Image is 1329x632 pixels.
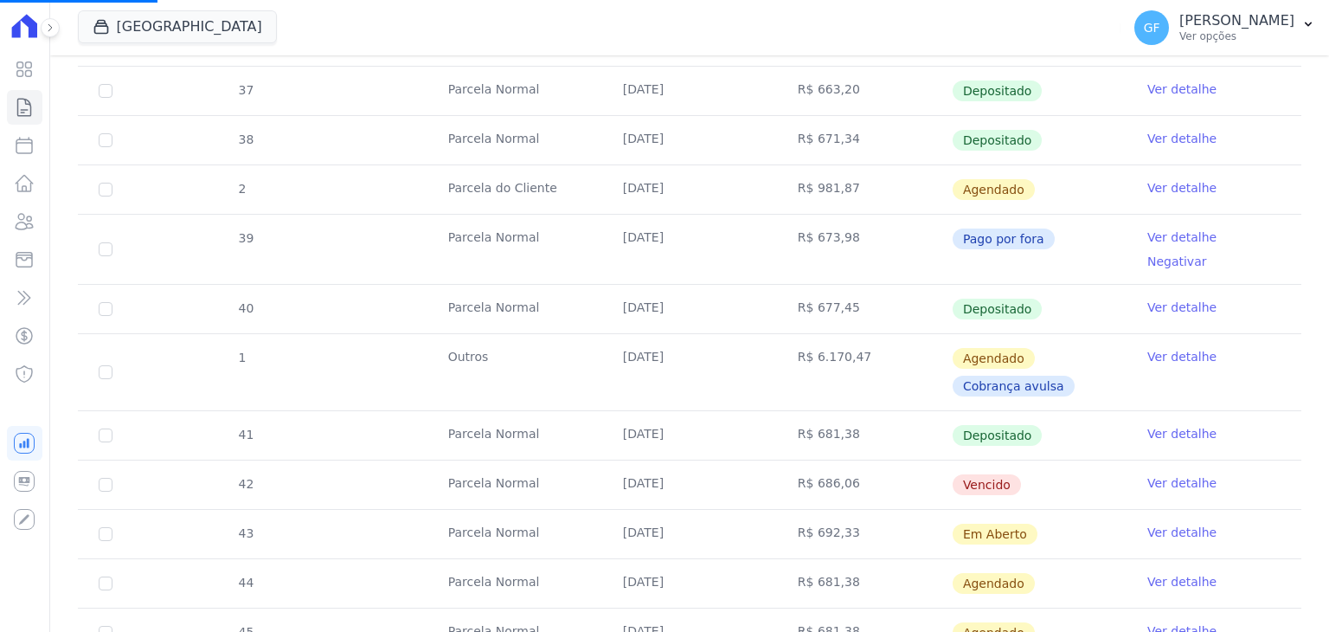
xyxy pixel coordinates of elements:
input: Só é possível selecionar pagamentos em aberto [99,242,112,256]
input: default [99,183,112,197]
input: default [99,577,112,590]
span: 43 [237,526,254,540]
td: [DATE] [602,215,777,284]
input: default [99,478,112,492]
span: 41 [237,428,254,442]
td: R$ 673,98 [777,215,952,284]
input: default [99,527,112,541]
input: Só é possível selecionar pagamentos em aberto [99,302,112,316]
span: 39 [237,231,254,245]
a: Ver detalhe [1147,425,1217,442]
td: [DATE] [602,67,777,115]
td: Parcela Normal [427,116,602,164]
a: Ver detalhe [1147,130,1217,147]
span: Em Aberto [953,524,1037,545]
span: Depositado [953,81,1043,101]
span: Depositado [953,130,1043,151]
td: Parcela do Cliente [427,165,602,214]
a: Ver detalhe [1147,573,1217,590]
span: Vencido [953,474,1021,495]
input: Só é possível selecionar pagamentos em aberto [99,84,112,98]
a: Ver detalhe [1147,524,1217,541]
td: [DATE] [602,411,777,460]
a: Ver detalhe [1147,474,1217,492]
td: Outros [427,334,602,410]
span: Pago por fora [953,229,1055,249]
a: Ver detalhe [1147,179,1217,197]
td: Parcela Normal [427,215,602,284]
td: R$ 671,34 [777,116,952,164]
td: [DATE] [602,559,777,608]
p: Ver opções [1179,29,1294,43]
td: R$ 692,33 [777,510,952,558]
td: R$ 663,20 [777,67,952,115]
button: [GEOGRAPHIC_DATA] [78,10,277,43]
span: 1 [237,351,247,364]
td: Parcela Normal [427,461,602,509]
td: R$ 686,06 [777,461,952,509]
span: Agendado [953,179,1035,200]
span: 40 [237,301,254,315]
td: Parcela Normal [427,510,602,558]
p: [PERSON_NAME] [1179,12,1294,29]
td: R$ 6.170,47 [777,334,952,410]
td: R$ 981,87 [777,165,952,214]
input: Só é possível selecionar pagamentos em aberto [99,429,112,442]
span: 38 [237,132,254,146]
span: Agendado [953,348,1035,369]
td: Parcela Normal [427,559,602,608]
a: Ver detalhe [1147,81,1217,98]
td: [DATE] [602,116,777,164]
td: [DATE] [602,510,777,558]
span: 44 [237,576,254,590]
button: GF [PERSON_NAME] Ver opções [1120,3,1329,52]
span: 42 [237,477,254,491]
span: Cobrança avulsa [953,376,1075,397]
span: GF [1144,22,1160,34]
span: Depositado [953,425,1043,446]
a: Ver detalhe [1147,299,1217,316]
td: [DATE] [602,334,777,410]
span: Depositado [953,299,1043,319]
td: Parcela Normal [427,67,602,115]
td: [DATE] [602,165,777,214]
span: Agendado [953,573,1035,594]
td: R$ 677,45 [777,285,952,333]
a: Ver detalhe [1147,229,1217,246]
input: Só é possível selecionar pagamentos em aberto [99,133,112,147]
td: R$ 681,38 [777,411,952,460]
span: 2 [237,182,247,196]
td: [DATE] [602,461,777,509]
td: Parcela Normal [427,411,602,460]
td: [DATE] [602,285,777,333]
input: default [99,365,112,379]
td: Parcela Normal [427,285,602,333]
td: R$ 681,38 [777,559,952,608]
a: Ver detalhe [1147,348,1217,365]
a: Negativar [1147,255,1207,268]
span: 37 [237,83,254,97]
